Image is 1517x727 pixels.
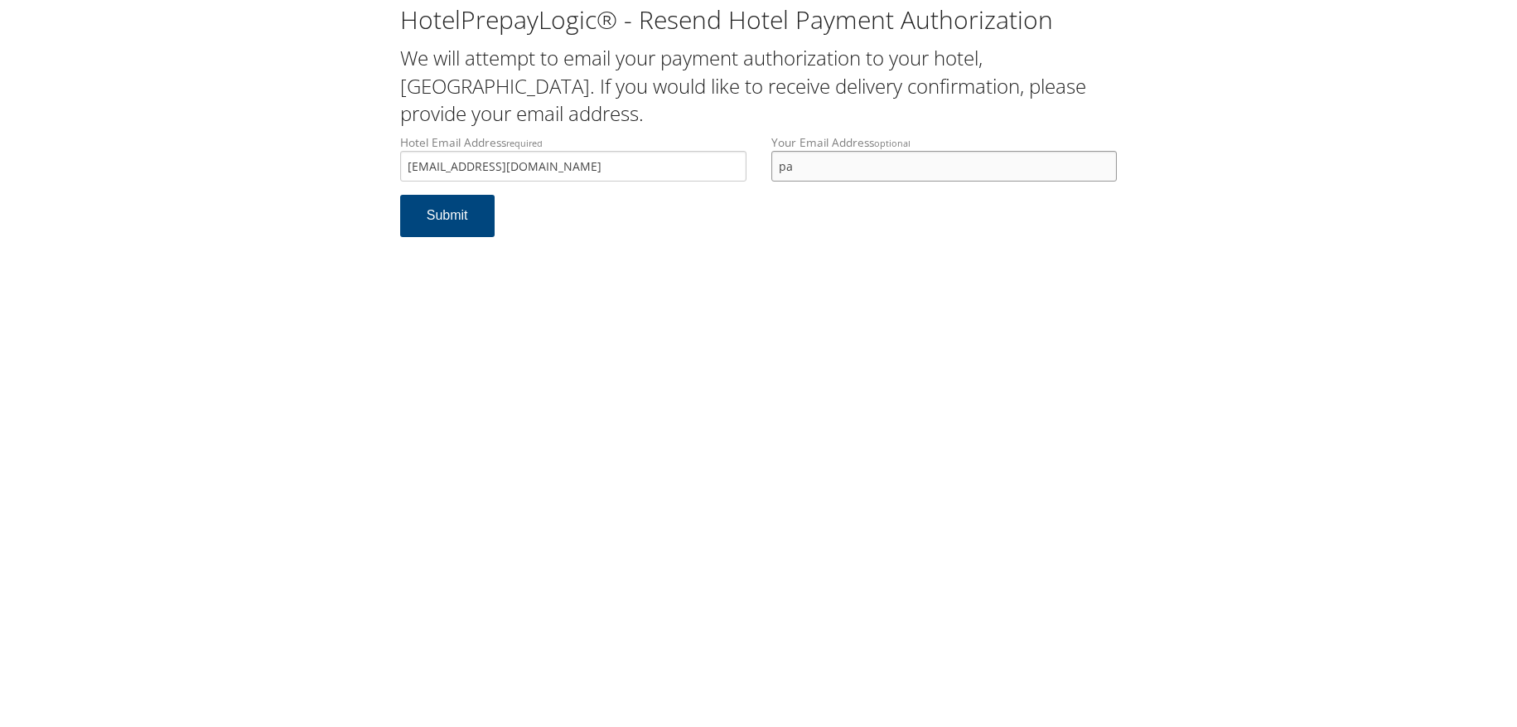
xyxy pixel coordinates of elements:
[771,151,1118,182] input: Your Email Addressoptional
[506,137,543,149] small: required
[400,2,1118,37] h1: HotelPrepayLogic® - Resend Hotel Payment Authorization
[400,151,746,182] input: Hotel Email Addressrequired
[400,44,1118,128] h2: We will attempt to email your payment authorization to your hotel, [GEOGRAPHIC_DATA]. If you woul...
[874,137,911,149] small: optional
[400,134,746,182] label: Hotel Email Address
[400,195,495,237] button: Submit
[771,134,1118,182] label: Your Email Address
